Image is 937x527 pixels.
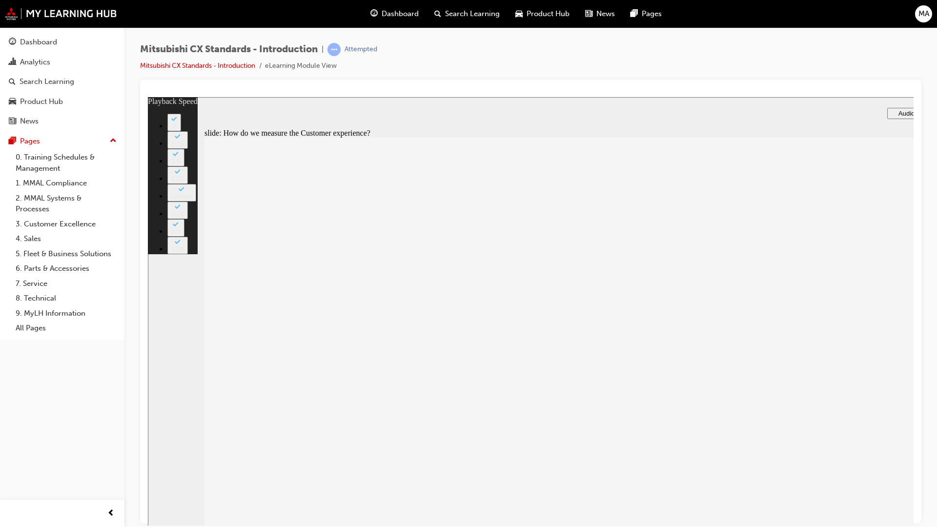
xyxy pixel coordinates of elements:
[445,8,500,20] span: Search Learning
[642,8,662,20] span: Pages
[515,8,523,20] span: car-icon
[12,246,121,262] a: 5. Fleet & Business Solutions
[577,4,623,24] a: news-iconNews
[107,507,115,520] span: prev-icon
[5,7,117,20] img: mmal
[140,44,318,55] span: Mitsubishi CX Standards - Introduction
[585,8,592,20] span: news-icon
[9,78,16,86] span: search-icon
[327,43,341,56] span: learningRecordVerb_ATTEMPT-icon
[20,69,40,87] button: 1.25
[631,8,638,20] span: pages-icon
[9,98,16,106] span: car-icon
[23,61,33,68] div: 1.5
[4,93,121,111] a: Product Hub
[20,87,48,104] button: Normal
[322,44,324,55] span: |
[596,8,615,20] span: News
[918,8,929,20] span: MA
[57,32,881,41] div: slide: How do we measure the Customer experience?
[9,58,16,67] span: chart-icon
[12,306,121,321] a: 9. MyLH Information
[739,11,815,22] button: Audio Preferences
[915,5,932,22] button: MA
[23,131,33,138] div: 0.5
[12,231,121,246] a: 4. Sales
[12,321,121,336] a: All Pages
[508,4,577,24] a: car-iconProduct Hub
[20,76,74,87] div: Search Learning
[363,4,427,24] a: guage-iconDashboard
[4,31,121,132] button: DashboardAnalyticsSearch LearningProduct HubNews
[20,96,63,107] div: Product Hub
[12,217,121,232] a: 3. Customer Excellence
[12,191,121,217] a: 2. MMAL Systems & Processes
[4,53,121,71] a: Analytics
[20,122,37,140] button: 0.5
[20,116,39,127] div: News
[4,112,121,130] a: News
[623,4,670,24] a: pages-iconPages
[23,148,36,156] div: 0.25
[110,135,117,147] span: up-icon
[20,52,37,69] button: 1.5
[140,61,255,70] a: Mitsubishi CX Standards - Introduction
[427,4,508,24] a: search-iconSearch Learning
[23,25,29,33] div: 2
[370,8,378,20] span: guage-icon
[527,8,570,20] span: Product Hub
[20,34,40,52] button: 1.75
[345,45,377,54] div: Attempted
[4,132,121,150] button: Pages
[12,176,121,191] a: 1. MMAL Compliance
[9,38,16,47] span: guage-icon
[4,33,121,51] a: Dashboard
[20,140,40,157] button: 0.25
[23,96,44,103] div: Normal
[23,78,36,85] div: 1.25
[4,73,121,91] a: Search Learning
[20,104,40,122] button: 0.75
[265,61,337,72] li: eLearning Module View
[12,291,121,306] a: 8. Technical
[382,8,419,20] span: Dashboard
[9,137,16,146] span: pages-icon
[20,136,40,147] div: Pages
[23,113,36,121] div: 0.75
[12,276,121,291] a: 7. Service
[20,37,57,48] div: Dashboard
[9,117,16,126] span: news-icon
[12,261,121,276] a: 6. Parts & Accessories
[23,43,36,50] div: 1.75
[20,17,33,34] button: 2
[751,13,804,20] span: Audio Preferences
[20,57,50,68] div: Analytics
[12,150,121,176] a: 0. Training Schedules & Management
[434,8,441,20] span: search-icon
